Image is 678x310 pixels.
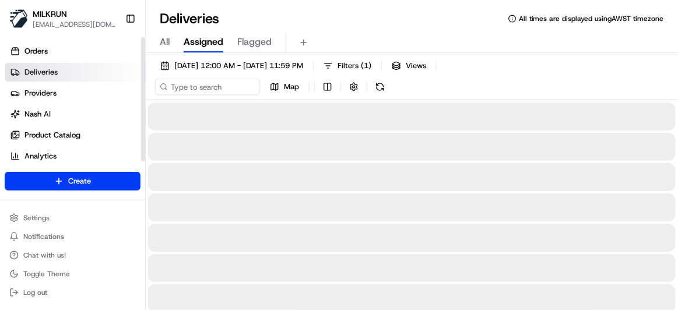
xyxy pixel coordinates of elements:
span: Providers [24,88,57,98]
a: Nash AI [5,105,145,124]
span: Filters [338,61,371,71]
span: Log out [23,288,47,297]
span: Toggle Theme [23,269,70,279]
span: Views [406,61,426,71]
button: Toggle Theme [5,266,140,282]
button: MILKRUNMILKRUN[EMAIL_ADDRESS][DOMAIN_NAME] [5,5,121,33]
span: Map [284,82,299,92]
span: Chat with us! [23,251,66,260]
button: [EMAIL_ADDRESS][DOMAIN_NAME] [33,20,116,29]
span: Deliveries [24,67,58,77]
h1: Deliveries [160,9,219,28]
input: Type to search [155,79,260,95]
button: [DATE] 12:00 AM - [DATE] 11:59 PM [155,58,308,74]
button: Map [265,79,304,95]
span: All [160,35,170,49]
span: Flagged [237,35,272,49]
button: Filters(1) [318,58,377,74]
span: [DATE] 12:00 AM - [DATE] 11:59 PM [174,61,303,71]
a: Providers [5,84,145,103]
span: Settings [23,213,50,223]
a: Product Catalog [5,126,145,145]
button: Create [5,172,140,191]
span: Nash AI [24,109,51,119]
a: Orders [5,42,145,61]
button: MILKRUN [33,8,67,20]
button: Log out [5,284,140,301]
span: Create [68,176,91,186]
button: Settings [5,210,140,226]
button: Refresh [372,79,388,95]
span: Notifications [23,232,64,241]
span: All times are displayed using AWST timezone [519,14,664,23]
span: ( 1 ) [361,61,371,71]
button: Views [387,58,431,74]
span: Analytics [24,151,57,161]
button: Notifications [5,228,140,245]
a: Analytics [5,147,145,165]
img: MILKRUN [9,9,28,28]
span: Orders [24,46,48,57]
span: Assigned [184,35,223,49]
span: Product Catalog [24,130,80,140]
a: Deliveries [5,63,145,82]
button: Chat with us! [5,247,140,263]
